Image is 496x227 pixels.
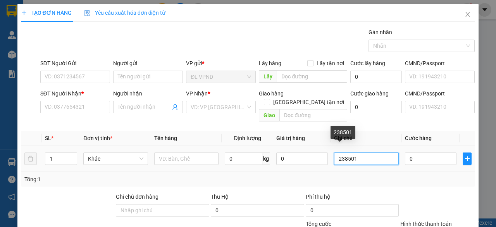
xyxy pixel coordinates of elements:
input: VD: Bàn, Ghế [154,152,219,165]
div: Phí thu hộ [306,192,399,204]
input: Cước lấy hàng [350,71,402,83]
span: VP Nhận [186,90,208,97]
button: delete [24,152,37,165]
button: Close [457,4,479,26]
label: Cước lấy hàng [350,60,385,66]
span: Lấy tận nơi [313,59,347,68]
span: TẠO ĐƠN HÀNG [21,10,72,16]
span: kg [262,152,270,165]
div: SĐT Người Nhận [40,89,110,98]
div: Người gửi [113,59,183,68]
input: Cước giao hàng [350,101,402,113]
span: Định lượng [234,135,261,141]
span: Cước hàng [405,135,432,141]
input: Ghi Chú [334,152,399,165]
div: VP gửi [186,59,256,68]
span: Lấy hàng [259,60,281,66]
input: Ghi chú đơn hàng [116,204,209,217]
span: Giao hàng [259,90,284,97]
th: Ghi chú [331,131,402,146]
span: SL [45,135,51,141]
span: ĐL VPND [191,71,251,83]
span: user-add [172,104,178,110]
div: CMND/Passport [405,59,475,68]
label: Cước giao hàng [350,90,389,97]
input: 0 [276,152,328,165]
label: Ghi chú đơn hàng [116,194,158,200]
input: Dọc đường [279,109,347,121]
button: plus [463,152,472,165]
div: Người nhận [113,89,183,98]
span: Yêu cầu xuất hóa đơn điện tử [84,10,166,16]
span: Khác [88,153,143,165]
span: plus [463,156,471,162]
span: Tổng cước [306,221,331,227]
span: Tên hàng [154,135,177,141]
span: close [465,11,471,17]
label: Gán nhãn [369,29,392,35]
div: 238501 [331,126,355,139]
div: SĐT Người Gửi [40,59,110,68]
img: icon [84,10,90,16]
span: plus [21,10,27,16]
span: Lấy [259,70,277,83]
span: [GEOGRAPHIC_DATA] tận nơi [270,98,347,106]
div: CMND/Passport [405,89,475,98]
span: Giao [259,109,279,121]
label: Hình thức thanh toán [400,221,452,227]
input: Dọc đường [277,70,347,83]
div: Tổng: 1 [24,175,192,184]
span: Thu Hộ [211,194,229,200]
span: Đơn vị tính [83,135,112,141]
span: Giá trị hàng [276,135,305,141]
